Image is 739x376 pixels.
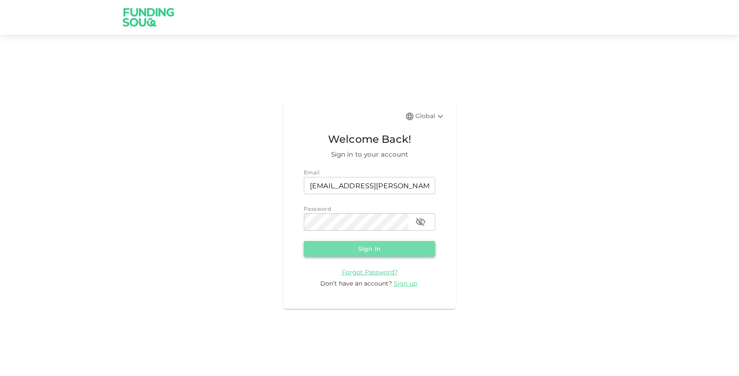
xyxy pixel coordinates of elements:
[342,268,398,276] span: Forgot Password?
[304,149,435,160] span: Sign in to your account
[304,206,331,212] span: Password
[320,280,392,287] span: Don’t have an account?
[304,213,408,231] input: password
[415,111,446,122] div: Global
[304,169,319,176] span: Email
[304,131,435,148] span: Welcome Back!
[342,268,398,276] a: Forgot Password?
[304,177,435,194] input: email
[304,241,435,257] button: Sign in
[394,280,417,287] span: Sign up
